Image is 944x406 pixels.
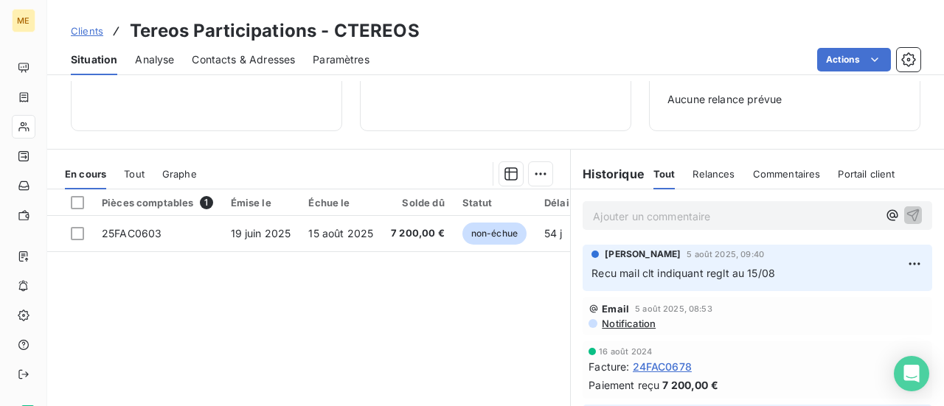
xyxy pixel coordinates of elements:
[12,9,35,32] div: ME
[102,196,213,209] div: Pièces comptables
[544,197,584,209] div: Délai
[192,52,295,67] span: Contacts & Adresses
[693,168,735,180] span: Relances
[589,359,629,374] span: Facture :
[102,227,162,239] span: 25FAC0603
[662,377,718,393] span: 7 200,00 €
[633,359,692,374] span: 24FAC0678
[65,168,106,180] span: En cours
[135,52,174,67] span: Analyse
[231,227,291,239] span: 19 juin 2025
[71,25,103,37] span: Clients
[544,227,563,239] span: 54 j
[462,223,527,245] span: non-échue
[313,52,369,67] span: Paramètres
[605,248,681,261] span: [PERSON_NAME]
[308,227,373,239] span: 15 août 2025
[589,377,659,393] span: Paiement reçu
[653,168,676,180] span: Tout
[462,197,527,209] div: Statut
[130,18,420,44] h3: Tereos Participations - CTEREOS
[71,52,117,67] span: Situation
[124,168,145,180] span: Tout
[602,303,629,315] span: Email
[308,197,373,209] div: Échue le
[635,304,712,313] span: 5 août 2025, 08:53
[231,197,291,209] div: Émise le
[391,226,445,241] span: 7 200,00 €
[817,48,891,71] button: Actions
[71,24,103,38] a: Clients
[391,197,445,209] div: Solde dû
[687,250,764,259] span: 5 août 2025, 09:40
[599,347,652,356] span: 16 août 2024
[838,168,895,180] span: Portail client
[571,165,645,183] h6: Historique
[600,318,656,329] span: Notification
[894,356,929,391] div: Open Intercom Messenger
[753,168,821,180] span: Commentaires
[591,267,775,279] span: Recu mail clt indiquant reglt au 15/08
[162,168,197,180] span: Graphe
[667,92,902,107] span: Aucune relance prévue
[200,196,213,209] span: 1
